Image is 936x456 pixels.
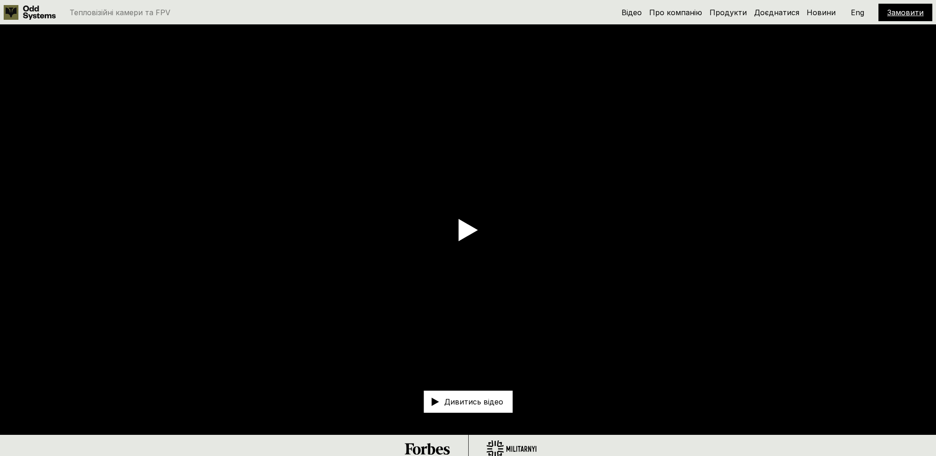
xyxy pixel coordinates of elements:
a: Замовити [887,8,924,17]
a: Доєднатися [754,8,799,17]
a: Про компанію [649,8,702,17]
p: Eng [851,9,864,16]
a: Новини [807,8,836,17]
p: Тепловізійні камери та FPV [70,9,170,16]
a: Продукти [709,8,747,17]
p: Дивитись відео [444,398,503,406]
a: Відео [622,8,642,17]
